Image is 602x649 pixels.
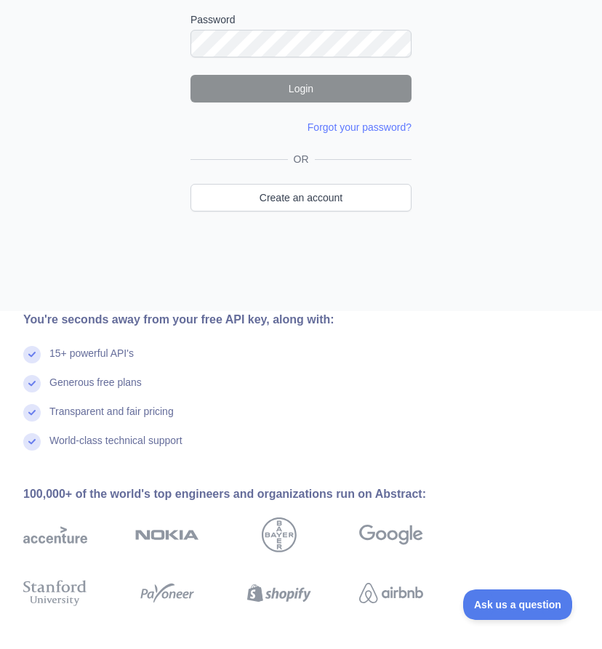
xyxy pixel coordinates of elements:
div: Generous free plans [49,375,142,404]
div: World-class technical support [49,433,182,462]
span: OR [288,152,315,166]
img: check mark [23,375,41,392]
img: bayer [262,517,297,552]
label: Password [190,12,412,27]
button: Login [190,75,412,102]
img: check mark [23,404,41,422]
img: accenture [23,517,87,552]
div: 100,000+ of the world's top engineers and organizations run on Abstract: [23,485,470,503]
img: payoneer [135,577,199,609]
img: check mark [23,433,41,451]
iframe: Toggle Customer Support [463,589,573,620]
img: airbnb [359,577,423,609]
a: Forgot your password? [308,121,412,133]
div: You're seconds away from your free API key, along with: [23,311,470,328]
img: stanford university [23,577,87,609]
div: Transparent and fair pricing [49,404,174,433]
img: shopify [247,577,311,609]
a: Create an account [190,184,412,211]
div: 15+ powerful API's [49,346,134,375]
img: check mark [23,346,41,363]
img: google [359,517,423,552]
img: nokia [135,517,199,552]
